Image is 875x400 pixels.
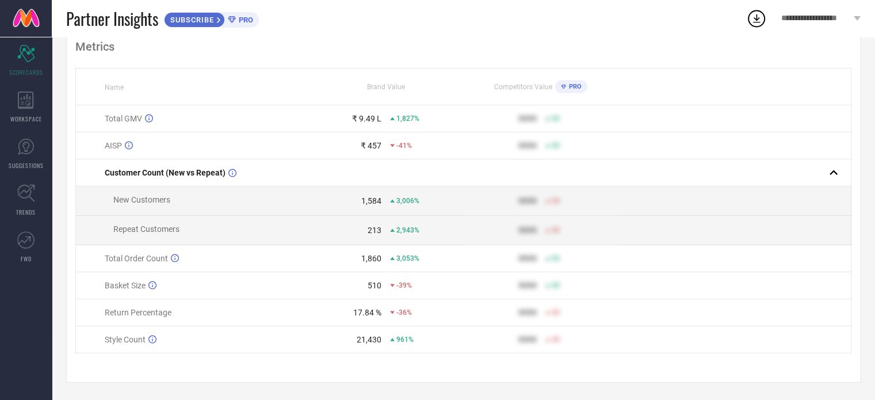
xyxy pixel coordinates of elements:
div: 9999 [518,141,537,150]
span: SUGGESTIONS [9,161,44,170]
span: 50 [552,254,560,262]
div: 1,860 [361,254,381,263]
div: 9999 [518,226,537,235]
span: Competitors Value [494,83,552,91]
span: WORKSPACE [10,115,42,123]
div: 9999 [518,308,537,317]
div: 1,584 [361,196,381,205]
span: 50 [552,197,560,205]
a: SUBSCRIBEPRO [164,9,259,28]
div: 9999 [518,335,537,344]
span: 50 [552,115,560,123]
span: Return Percentage [105,308,171,317]
span: 961% [396,336,414,344]
span: 50 [552,281,560,289]
span: Brand Value [367,83,405,91]
span: Customer Count (New vs Repeat) [105,168,226,177]
span: -41% [396,142,412,150]
div: 213 [368,226,381,235]
span: Name [105,83,124,92]
span: 2,943% [396,226,419,234]
span: Repeat Customers [113,224,179,234]
span: SUBSCRIBE [165,16,217,24]
span: PRO [236,16,253,24]
div: 510 [368,281,381,290]
span: 50 [552,336,560,344]
span: Total Order Count [105,254,168,263]
span: FWD [21,254,32,263]
span: SCORECARDS [9,68,43,77]
span: Style Count [105,335,146,344]
span: Partner Insights [66,7,158,31]
div: Metrics [75,40,851,54]
span: 3,006% [396,197,419,205]
span: Total GMV [105,114,142,123]
div: 17.84 % [353,308,381,317]
span: 50 [552,308,560,317]
div: ₹ 457 [361,141,381,150]
span: PRO [566,83,582,90]
span: 50 [552,226,560,234]
span: 50 [552,142,560,150]
span: -39% [396,281,412,289]
span: -36% [396,308,412,317]
span: AISP [105,141,122,150]
span: 1,827% [396,115,419,123]
div: 9999 [518,114,537,123]
span: Basket Size [105,281,146,290]
span: 3,053% [396,254,419,262]
div: 21,430 [357,335,381,344]
div: ₹ 9.49 L [352,114,381,123]
div: Open download list [746,8,767,29]
span: New Customers [113,195,170,204]
span: TRENDS [16,208,36,216]
div: 9999 [518,254,537,263]
div: 9999 [518,281,537,290]
div: 9999 [518,196,537,205]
